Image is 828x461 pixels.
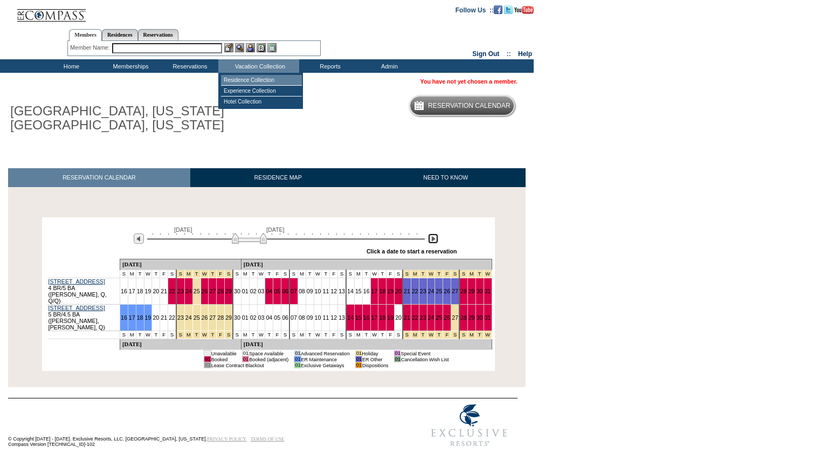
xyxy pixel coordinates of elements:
td: Christmas [411,331,419,339]
a: 28 [460,288,467,294]
td: Thanksgiving [217,270,225,278]
td: Thanksgiving [209,270,217,278]
td: M [354,270,362,278]
a: 31 [485,288,491,294]
a: 28 [460,314,467,321]
a: 23 [420,288,426,294]
td: Thanksgiving [176,331,184,339]
td: Reservations [159,59,218,73]
td: S [233,270,241,278]
a: 30 [234,288,240,294]
a: 25 [194,314,200,321]
a: 15 [355,288,362,294]
td: Lease Contract Blackout [211,362,288,368]
a: 14 [347,314,354,321]
td: Special Event [401,350,448,356]
td: Memberships [100,59,159,73]
a: 18 [379,314,385,321]
td: Thanksgiving [217,331,225,339]
a: 02 [250,288,257,294]
a: 24 [428,314,434,321]
a: 12 [330,314,337,321]
a: 19 [145,314,151,321]
a: 13 [339,314,345,321]
td: S [120,331,128,339]
a: 10 [315,314,321,321]
a: 21 [404,314,410,321]
a: 23 [177,314,184,321]
td: T [322,331,330,339]
td: © Copyright [DATE] - [DATE]. Exclusive Resorts, LLC. [GEOGRAPHIC_DATA], [US_STATE]. Compass Versi... [8,399,385,452]
td: M [298,331,306,339]
a: 27 [209,314,216,321]
a: 13 [339,288,345,294]
td: Christmas [435,270,443,278]
td: S [281,270,289,278]
td: S [395,331,403,339]
td: M [128,270,136,278]
a: 27 [209,288,216,294]
td: 01 [294,350,301,356]
td: Thanksgiving [201,270,209,278]
td: M [241,331,249,339]
a: 07 [291,314,297,321]
a: 18 [379,288,385,294]
td: Vacation Collection [218,59,299,73]
a: 28 [217,288,224,294]
a: Members [69,29,102,41]
a: 16 [363,288,370,294]
td: S [168,331,176,339]
td: F [273,331,281,339]
td: M [241,270,249,278]
td: Christmas [427,270,435,278]
td: Christmas [435,331,443,339]
td: Christmas [443,331,451,339]
span: :: [507,50,511,58]
td: S [281,331,289,339]
a: 04 [266,288,272,294]
a: 01 [242,314,249,321]
a: 03 [258,314,265,321]
td: W [314,331,322,339]
a: 19 [387,288,394,294]
td: Unavailable [211,350,237,356]
td: Thanksgiving [225,331,233,339]
td: Reports [299,59,358,73]
td: Thanksgiving [184,270,192,278]
td: S [289,270,298,278]
td: Thanksgiving [192,331,201,339]
td: ER Maintenance [301,356,350,362]
a: PRIVACY POLICY [207,436,246,442]
td: S [346,331,354,339]
td: 01 [355,356,362,362]
img: Become our fan on Facebook [494,5,502,14]
span: [DATE] [174,226,192,233]
a: 25 [436,288,442,294]
a: 22 [412,288,418,294]
a: 22 [169,288,175,294]
td: T [265,270,273,278]
a: Reservations [138,29,178,40]
td: Thanksgiving [176,270,184,278]
a: 30 [234,314,240,321]
a: Sign Out [472,50,499,58]
img: Previous [134,233,144,244]
td: M [298,270,306,278]
a: 26 [444,314,450,321]
td: Residence Collection [221,75,302,86]
td: New Year's [467,270,475,278]
a: 05 [274,314,280,321]
a: 21 [161,314,167,321]
a: Help [518,50,532,58]
td: S [233,331,241,339]
a: Follow us on Twitter [504,6,513,12]
td: T [152,270,160,278]
td: Booked [211,356,237,362]
a: 03 [258,288,265,294]
td: Experience Collection [221,86,302,97]
td: New Year's [475,270,484,278]
a: 18 [137,288,143,294]
td: [DATE] [120,339,241,350]
td: Christmas [403,331,411,339]
a: 29 [468,314,475,321]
